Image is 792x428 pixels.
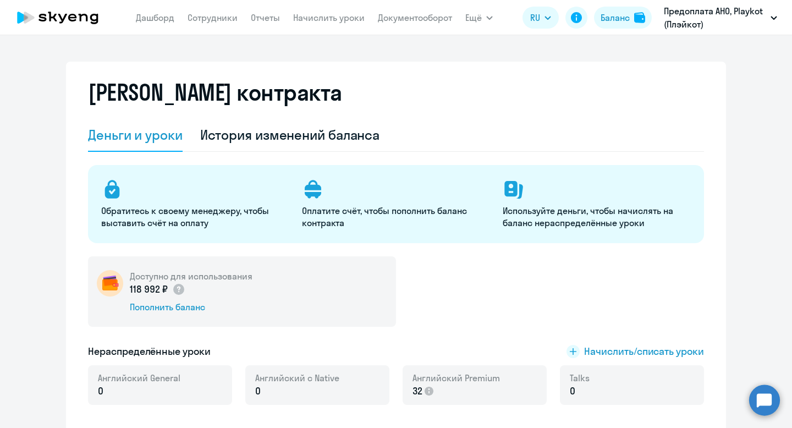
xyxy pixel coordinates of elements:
[98,384,103,398] span: 0
[130,282,185,297] p: 118 992 ₽
[302,205,490,229] p: Оплатите счёт, чтобы пополнить баланс контракта
[413,372,500,384] span: Английский Premium
[570,372,590,384] span: Talks
[522,7,559,29] button: RU
[98,372,180,384] span: Английский General
[658,4,783,31] button: Предоплата АНО, Playkot (Плэйкот)
[88,344,211,359] h5: Нераспределённые уроки
[594,7,652,29] button: Балансbalance
[251,12,280,23] a: Отчеты
[130,301,252,313] div: Пополнить баланс
[530,11,540,24] span: RU
[634,12,645,23] img: balance
[255,372,339,384] span: Английский с Native
[255,384,261,398] span: 0
[584,344,704,359] span: Начислить/списать уроки
[200,126,380,144] div: История изменений баланса
[413,384,422,398] span: 32
[378,12,452,23] a: Документооборот
[97,270,123,297] img: wallet-circle.png
[503,205,690,229] p: Используйте деньги, чтобы начислять на баланс нераспределённые уроки
[465,7,493,29] button: Ещё
[570,384,575,398] span: 0
[601,11,630,24] div: Баланс
[664,4,766,31] p: Предоплата АНО, Playkot (Плэйкот)
[136,12,174,23] a: Дашборд
[101,205,289,229] p: Обратитесь к своему менеджеру, чтобы выставить счёт на оплату
[465,11,482,24] span: Ещё
[293,12,365,23] a: Начислить уроки
[130,270,252,282] h5: Доступно для использования
[88,79,342,106] h2: [PERSON_NAME] контракта
[88,126,183,144] div: Деньги и уроки
[188,12,238,23] a: Сотрудники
